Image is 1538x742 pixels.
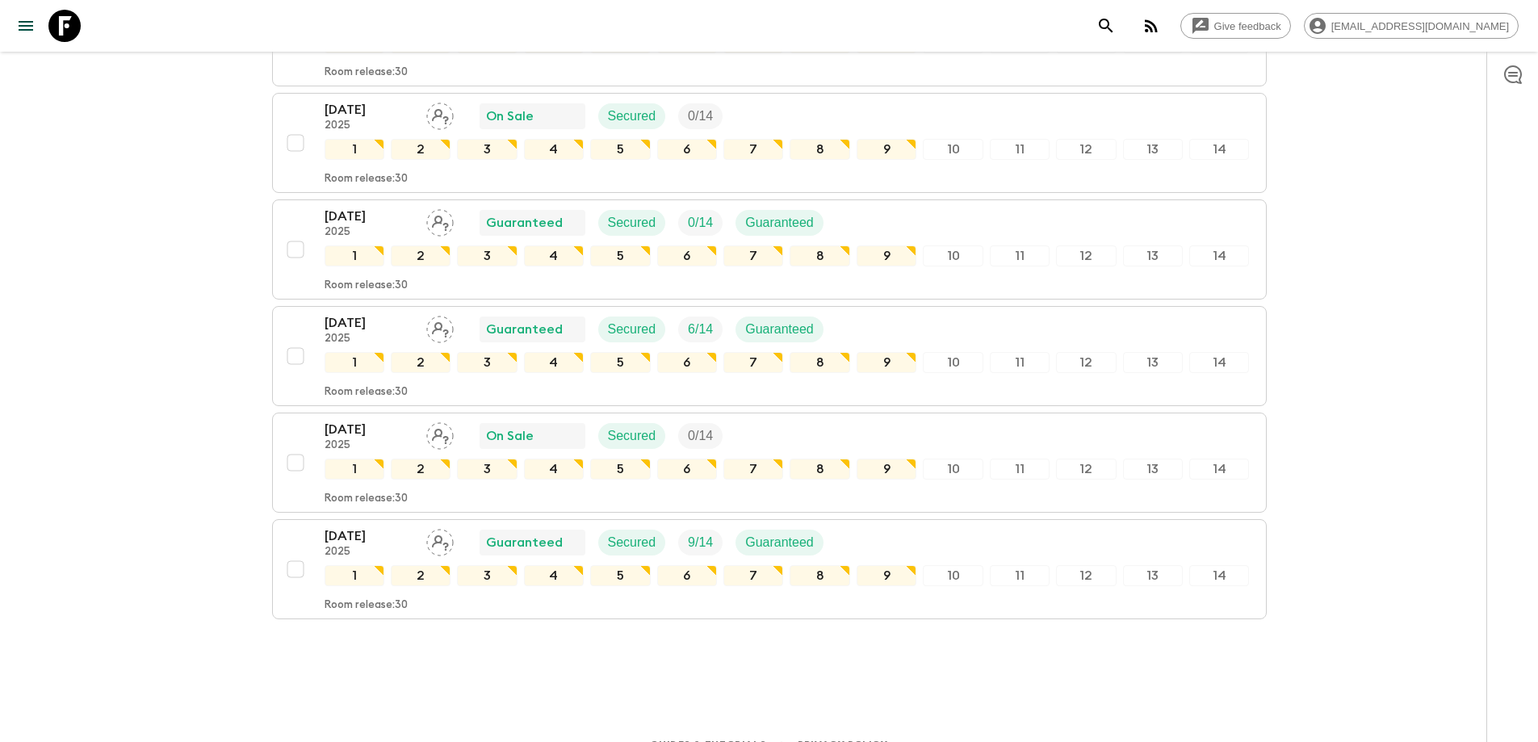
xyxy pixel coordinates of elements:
[325,459,384,480] div: 1
[608,533,656,552] p: Secured
[1180,13,1291,39] a: Give feedback
[524,245,584,266] div: 4
[590,139,650,160] div: 5
[723,139,783,160] div: 7
[325,420,413,439] p: [DATE]
[1056,459,1116,480] div: 12
[391,459,451,480] div: 2
[1056,139,1116,160] div: 12
[598,103,666,129] div: Secured
[457,459,517,480] div: 3
[1123,352,1183,373] div: 13
[486,533,563,552] p: Guaranteed
[590,565,650,586] div: 5
[608,320,656,339] p: Secured
[590,245,650,266] div: 5
[678,103,723,129] div: Trip Fill
[524,352,584,373] div: 4
[678,317,723,342] div: Trip Fill
[457,245,517,266] div: 3
[688,533,713,552] p: 9 / 14
[857,139,916,160] div: 9
[1189,139,1249,160] div: 14
[657,139,717,160] div: 6
[723,245,783,266] div: 7
[790,352,849,373] div: 8
[457,352,517,373] div: 3
[1189,352,1249,373] div: 14
[1090,10,1122,42] button: search adventures
[325,386,408,399] p: Room release: 30
[657,565,717,586] div: 6
[486,426,534,446] p: On Sale
[590,459,650,480] div: 5
[790,245,849,266] div: 8
[723,565,783,586] div: 7
[272,413,1267,513] button: [DATE]2025Assign pack leaderOn SaleSecuredTrip Fill1234567891011121314Room release:30
[426,534,454,547] span: Assign pack leader
[790,459,849,480] div: 8
[590,352,650,373] div: 5
[10,10,42,42] button: menu
[923,139,983,160] div: 10
[790,565,849,586] div: 8
[657,352,717,373] div: 6
[524,459,584,480] div: 4
[857,459,916,480] div: 9
[457,565,517,586] div: 3
[391,352,451,373] div: 2
[325,226,413,239] p: 2025
[1123,565,1183,586] div: 13
[325,493,408,505] p: Room release: 30
[426,321,454,333] span: Assign pack leader
[486,320,563,339] p: Guaranteed
[1056,245,1116,266] div: 12
[745,533,814,552] p: Guaranteed
[391,139,451,160] div: 2
[272,306,1267,406] button: [DATE]2025Assign pack leaderGuaranteedSecuredTrip FillGuaranteed1234567891011121314Room release:30
[608,213,656,233] p: Secured
[391,245,451,266] div: 2
[426,427,454,440] span: Assign pack leader
[1056,565,1116,586] div: 12
[857,245,916,266] div: 9
[272,199,1267,300] button: [DATE]2025Assign pack leaderGuaranteedSecuredTrip FillGuaranteed1234567891011121314Room release:30
[678,210,723,236] div: Trip Fill
[990,565,1050,586] div: 11
[486,107,534,126] p: On Sale
[426,214,454,227] span: Assign pack leader
[524,139,584,160] div: 4
[325,207,413,226] p: [DATE]
[325,66,408,79] p: Room release: 30
[790,139,849,160] div: 8
[745,320,814,339] p: Guaranteed
[325,313,413,333] p: [DATE]
[990,459,1050,480] div: 11
[457,139,517,160] div: 3
[723,459,783,480] div: 7
[325,599,408,612] p: Room release: 30
[325,565,384,586] div: 1
[857,565,916,586] div: 9
[598,317,666,342] div: Secured
[923,459,983,480] div: 10
[325,526,413,546] p: [DATE]
[1123,245,1183,266] div: 13
[325,119,413,132] p: 2025
[325,439,413,452] p: 2025
[524,565,584,586] div: 4
[325,333,413,346] p: 2025
[923,352,983,373] div: 10
[272,519,1267,619] button: [DATE]2025Assign pack leaderGuaranteedSecuredTrip FillGuaranteed1234567891011121314Room release:30
[325,546,413,559] p: 2025
[990,352,1050,373] div: 11
[688,213,713,233] p: 0 / 14
[272,93,1267,193] button: [DATE]2025Assign pack leaderOn SaleSecuredTrip Fill1234567891011121314Room release:30
[857,352,916,373] div: 9
[325,279,408,292] p: Room release: 30
[426,107,454,120] span: Assign pack leader
[990,139,1050,160] div: 11
[1205,20,1290,32] span: Give feedback
[678,423,723,449] div: Trip Fill
[1189,245,1249,266] div: 14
